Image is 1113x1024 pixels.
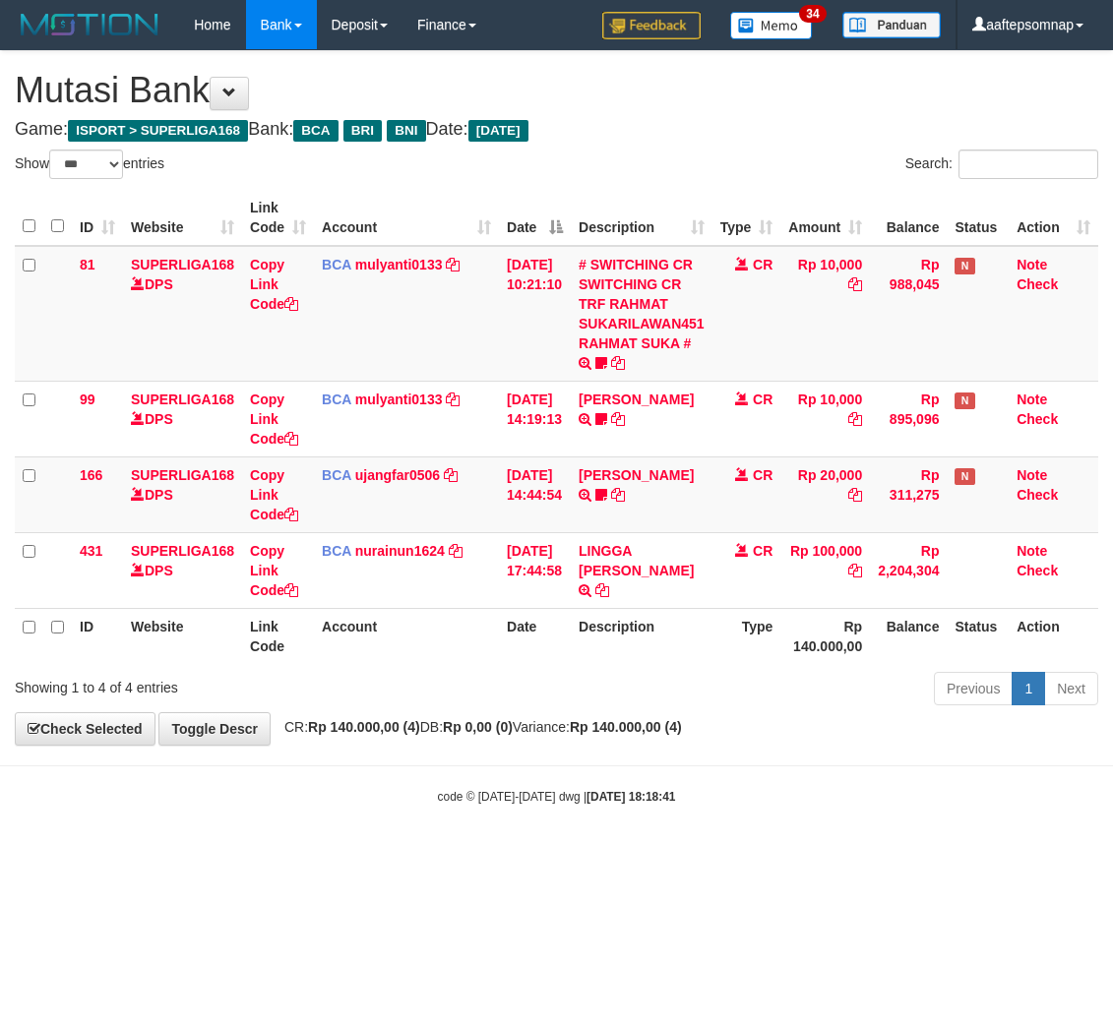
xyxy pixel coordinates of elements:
span: 166 [80,467,102,483]
a: Toggle Descr [158,712,271,746]
span: CR: DB: Variance: [275,719,682,735]
td: [DATE] 10:21:10 [499,246,571,382]
th: Website: activate to sort column ascending [123,190,242,246]
td: [DATE] 14:44:54 [499,456,571,532]
a: Copy mulyanti0133 to clipboard [446,392,460,407]
a: Copy NOVEN ELING PRAYOG to clipboard [611,487,625,503]
a: Copy Link Code [250,257,298,312]
label: Search: [905,150,1098,179]
a: SUPERLIGA168 [131,392,234,407]
th: Status [947,608,1009,664]
a: Note [1017,467,1047,483]
a: Note [1017,257,1047,272]
td: Rp 10,000 [780,381,870,456]
a: Copy LINGGA ADITYA PRAT to clipboard [595,582,609,598]
select: Showentries [49,150,123,179]
a: SUPERLIGA168 [131,543,234,559]
a: SUPERLIGA168 [131,257,234,272]
th: Link Code [242,608,314,664]
th: ID: activate to sort column ascending [72,190,123,246]
span: 99 [80,392,95,407]
span: BRI [343,120,382,142]
th: Action [1009,608,1098,664]
a: Check [1017,276,1058,292]
a: Check [1017,411,1058,427]
a: mulyanti0133 [355,257,443,272]
th: Account [314,608,499,664]
td: DPS [123,532,242,608]
a: Copy Rp 20,000 to clipboard [848,487,862,503]
a: Check [1017,563,1058,578]
th: Rp 140.000,00 [780,608,870,664]
h4: Game: Bank: Date: [15,120,1098,140]
a: Copy Link Code [250,392,298,447]
img: Feedback.jpg [602,12,701,39]
span: BCA [322,543,351,559]
td: Rp 988,045 [870,246,947,382]
a: Copy # SWITCHING CR SWITCHING CR TRF RAHMAT SUKARILAWAN451 RAHMAT SUKA # to clipboard [611,355,625,371]
th: Status [947,190,1009,246]
a: Copy Rp 100,000 to clipboard [848,563,862,578]
span: Has Note [955,258,974,274]
th: Account: activate to sort column ascending [314,190,499,246]
th: Type [712,608,781,664]
span: CR [753,543,773,559]
td: DPS [123,381,242,456]
a: Copy nurainun1624 to clipboard [449,543,463,559]
small: code © [DATE]-[DATE] dwg | [438,790,676,804]
th: Description: activate to sort column ascending [571,190,712,246]
a: Previous [934,672,1013,705]
a: Copy Link Code [250,467,298,522]
a: LINGGA [PERSON_NAME] [579,543,694,578]
a: ujangfar0506 [355,467,440,483]
strong: Rp 140.000,00 (4) [308,719,420,735]
th: Website [123,608,242,664]
a: nurainun1624 [355,543,445,559]
td: Rp 20,000 [780,456,870,532]
td: Rp 895,096 [870,381,947,456]
td: Rp 100,000 [780,532,870,608]
th: Description [571,608,712,664]
th: Balance [870,190,947,246]
a: Note [1017,543,1047,559]
h1: Mutasi Bank [15,71,1098,110]
a: Check Selected [15,712,155,746]
a: SUPERLIGA168 [131,467,234,483]
a: Copy Rp 10,000 to clipboard [848,276,862,292]
span: BNI [387,120,425,142]
th: Action: activate to sort column ascending [1009,190,1098,246]
a: 1 [1012,672,1045,705]
label: Show entries [15,150,164,179]
a: Copy Rp 10,000 to clipboard [848,411,862,427]
strong: Rp 140.000,00 (4) [570,719,682,735]
span: Has Note [955,468,974,485]
span: BCA [293,120,338,142]
a: Copy ujangfar0506 to clipboard [444,467,458,483]
a: [PERSON_NAME] [579,392,694,407]
a: Check [1017,487,1058,503]
td: DPS [123,246,242,382]
img: MOTION_logo.png [15,10,164,39]
span: 81 [80,257,95,272]
a: Copy MUHAMMAD REZA to clipboard [611,411,625,427]
span: [DATE] [468,120,528,142]
td: DPS [123,456,242,532]
a: Copy Link Code [250,543,298,598]
th: Balance [870,608,947,664]
a: mulyanti0133 [355,392,443,407]
td: Rp 2,204,304 [870,532,947,608]
th: Type: activate to sort column ascending [712,190,781,246]
th: Amount: activate to sort column ascending [780,190,870,246]
img: panduan.png [842,12,941,38]
div: Showing 1 to 4 of 4 entries [15,670,449,697]
td: [DATE] 17:44:58 [499,532,571,608]
a: Next [1044,672,1098,705]
strong: [DATE] 18:18:41 [587,790,675,804]
span: CR [753,467,773,483]
span: CR [753,257,773,272]
a: Copy mulyanti0133 to clipboard [446,257,460,272]
td: [DATE] 14:19:13 [499,381,571,456]
span: ISPORT > SUPERLIGA168 [68,120,248,142]
span: 431 [80,543,102,559]
span: BCA [322,467,351,483]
